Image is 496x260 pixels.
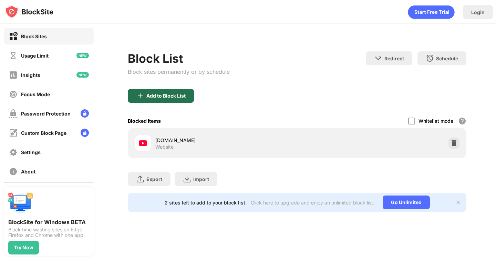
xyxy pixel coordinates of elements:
div: Login [471,9,485,15]
div: Import [193,176,209,182]
div: 2 sites left to add to your block list. [165,200,247,206]
div: BlockSite for Windows BETA [8,219,90,226]
div: Blocked Items [128,118,161,124]
div: Click here to upgrade and enjoy an unlimited block list. [251,200,374,206]
img: favicons [139,139,147,147]
div: Focus Mode [21,91,50,97]
img: settings-off.svg [9,148,18,157]
div: animation [408,5,455,19]
div: Export [146,176,162,182]
img: lock-menu.svg [81,129,89,137]
div: Block sites permanently or by schedule [128,68,230,75]
div: Settings [21,149,41,155]
div: Block Sites [21,33,47,39]
div: Schedule [436,56,458,61]
div: Try Now [14,245,33,250]
div: Insights [21,72,40,78]
div: Whitelist mode [418,118,453,124]
div: Custom Block Page [21,130,66,136]
div: Redirect [384,56,404,61]
img: insights-off.svg [9,71,18,79]
img: new-icon.svg [76,53,89,58]
img: new-icon.svg [76,72,89,78]
img: push-desktop.svg [8,191,33,216]
div: Block List [128,51,230,66]
div: Go Unlimited [383,196,430,209]
img: password-protection-off.svg [9,109,18,118]
img: time-usage-off.svg [9,51,18,60]
img: customize-block-page-off.svg [9,129,18,137]
div: About [21,169,35,174]
div: Website [155,144,174,150]
div: Add to Block List [146,93,186,99]
img: lock-menu.svg [81,109,89,118]
div: Usage Limit [21,53,49,59]
img: block-on.svg [9,32,18,41]
img: focus-off.svg [9,90,18,99]
img: logo-blocksite.svg [5,5,53,19]
div: Block time wasting sites on Edge, Firefox and Chrome with one app! [8,227,90,238]
img: x-button.svg [455,200,461,205]
div: [DOMAIN_NAME] [155,137,297,144]
img: about-off.svg [9,167,18,176]
div: Password Protection [21,111,71,117]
